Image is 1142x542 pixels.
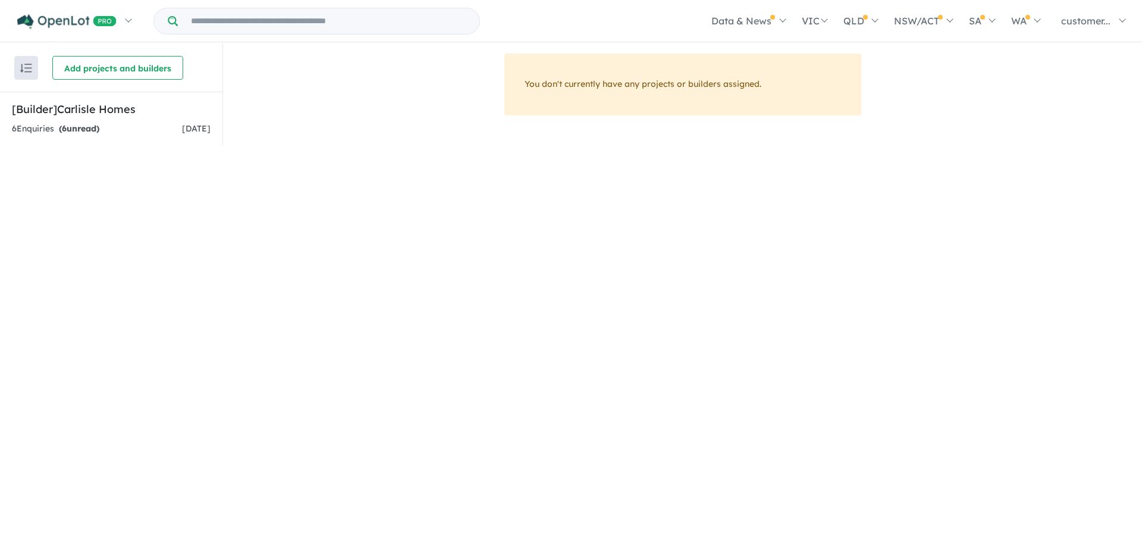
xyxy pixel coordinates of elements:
div: 6 Enquir ies [12,122,99,136]
button: Add projects and builders [52,56,183,80]
h5: [Builder] Carlisle Homes [12,101,211,117]
img: sort.svg [20,64,32,73]
span: customer... [1061,15,1110,27]
img: Openlot PRO Logo White [17,14,117,29]
div: You don't currently have any projects or builders assigned. [504,54,861,115]
span: [DATE] [182,123,211,134]
strong: ( unread) [59,123,99,134]
span: 6 [62,123,67,134]
input: Try estate name, suburb, builder or developer [180,8,477,34]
